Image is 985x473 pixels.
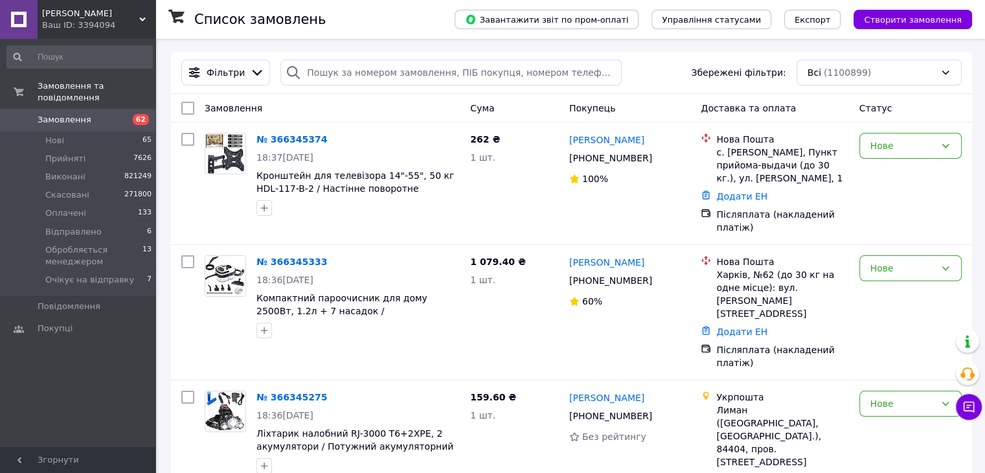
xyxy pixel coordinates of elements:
div: Нове [870,139,935,153]
span: 13 [142,244,152,268]
a: Фото товару [205,255,246,297]
div: Ваш ID: 3394094 [42,19,155,31]
a: Додати ЕН [716,327,767,337]
div: Харків, №62 (до 30 кг на одне місце): вул. [PERSON_NAME][STREET_ADDRESS] [716,268,848,320]
a: Фото товару [205,133,246,174]
button: Створити замовлення [854,10,972,29]
span: 133 [138,207,152,219]
span: Доставка та оплата [701,103,796,113]
div: Укрпошта [716,391,848,404]
span: Створити замовлення [864,15,962,25]
img: Фото товару [205,391,245,432]
a: Кронштейн для телевізора 14"-55", 50 кг HDL-117-B-2 / Настінне поворотне кріплення для ТВ [256,170,454,207]
span: Прийняті [45,153,85,165]
span: 262 ₴ [470,134,500,144]
span: Замовлення [38,114,91,126]
span: 159.60 ₴ [470,392,516,402]
a: Компактний пароочисник для дому 2500Вт, 1.2л + 7 насадок / Парогенератор для прибирання / Паровий... [256,293,427,342]
span: 7626 [133,153,152,165]
span: 271800 [124,189,152,201]
span: (1100899) [824,67,871,78]
span: 7 [147,274,152,286]
a: [PERSON_NAME] [569,256,644,269]
span: Виконані [45,171,85,183]
span: 62 [133,114,149,125]
span: Замовлення та повідомлення [38,80,155,104]
span: Очікує на відправку [45,274,134,286]
span: Покупець [569,103,615,113]
div: [PHONE_NUMBER] [567,149,655,167]
span: 65 [142,135,152,146]
span: Управління статусами [662,15,761,25]
div: Нова Пошта [716,133,848,146]
a: [PERSON_NAME] [569,391,644,404]
span: 6 [147,226,152,238]
span: Без рейтингу [582,432,646,442]
span: 100% [582,174,608,184]
button: Управління статусами [651,10,771,29]
button: Завантажити звіт по пром-оплаті [455,10,639,29]
span: Відправлено [45,226,102,238]
input: Пошук за номером замовлення, ПІБ покупця, номером телефону, Email, номером накладної [280,60,622,86]
span: Cума [470,103,494,113]
button: Чат з покупцем [956,394,982,420]
a: № 366345374 [256,134,327,144]
div: Нове [870,261,935,275]
span: Обробляється менеджером [45,244,142,268]
div: Післяплата (накладений платіж) [716,208,848,234]
span: 18:36[DATE] [256,275,313,285]
span: 1 079.40 ₴ [470,257,526,267]
a: Фото товару [205,391,246,432]
a: № 366345333 [256,257,327,267]
img: Фото товару [205,133,245,174]
div: Нове [870,397,935,411]
span: Фільтри [207,66,245,79]
span: 821249 [124,171,152,183]
span: 1 шт. [470,275,495,285]
div: [PHONE_NUMBER] [567,407,655,425]
div: Лиман ([GEOGRAPHIC_DATA], [GEOGRAPHIC_DATA].), 84404, пров. [STREET_ADDRESS] [716,404,848,468]
span: 60% [582,296,602,306]
span: Збережені фільтри: [691,66,786,79]
span: 18:37[DATE] [256,152,313,163]
div: Післяплата (накладений платіж) [716,343,848,369]
span: Скасовані [45,189,89,201]
span: Замовлення [205,103,262,113]
a: Додати ЕН [716,191,767,202]
span: Завантажити звіт по пром-оплаті [465,14,628,25]
span: Статус [859,103,892,113]
span: Нові [45,135,64,146]
div: [PHONE_NUMBER] [567,271,655,290]
div: Нова Пошта [716,255,848,268]
a: [PERSON_NAME] [569,133,644,146]
span: 1 шт. [470,410,495,421]
a: Ліхтарик налобний RJ-3000 Т6+2XPE, 2 акумулятори / Потужний акумуляторний ліхтар на голову з 3 св... [256,428,453,465]
span: Експорт [795,15,831,25]
span: Оплачені [45,207,86,219]
span: HUGO [42,8,139,19]
div: с. [PERSON_NAME], Пункт прийома-выдачи (до 30 кг.), ул. [PERSON_NAME], 1 [716,146,848,185]
a: № 366345275 [256,392,327,402]
span: 1 шт. [470,152,495,163]
img: Фото товару [205,256,245,296]
span: Всі [808,66,821,79]
button: Експорт [784,10,841,29]
span: 18:36[DATE] [256,410,313,421]
h1: Список замовлень [194,12,326,27]
span: Покупці [38,323,73,334]
a: Створити замовлення [841,14,972,24]
span: Повідомлення [38,301,100,312]
input: Пошук [6,45,153,69]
